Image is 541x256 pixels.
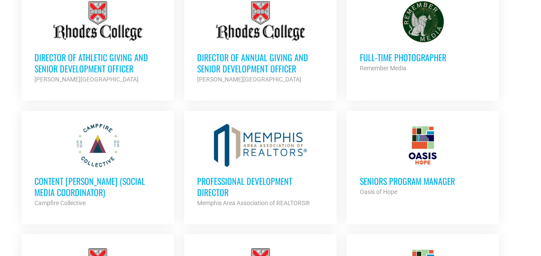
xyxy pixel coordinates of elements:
a: Seniors Program Manager Oasis of Hope [346,111,499,210]
strong: [PERSON_NAME][GEOGRAPHIC_DATA] [34,76,139,83]
a: Professional Development Director Memphis Area Association of REALTORS® [184,111,337,221]
h3: Director of Athletic Giving and Senior Development Officer [34,52,161,74]
a: Content [PERSON_NAME] (Social Media Coordinator) Campfire Collective [22,111,174,221]
h3: Full-Time Photographer [359,52,486,63]
h3: Director of Annual Giving and Senior Development Officer [197,52,324,74]
strong: Campfire Collective [34,200,86,206]
strong: Remember Media [359,65,406,72]
strong: Memphis Area Association of REALTORS® [197,200,310,206]
strong: [PERSON_NAME][GEOGRAPHIC_DATA] [197,76,301,83]
h3: Content [PERSON_NAME] (Social Media Coordinator) [34,175,161,198]
h3: Seniors Program Manager [359,175,486,187]
h3: Professional Development Director [197,175,324,198]
strong: Oasis of Hope [359,188,397,195]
